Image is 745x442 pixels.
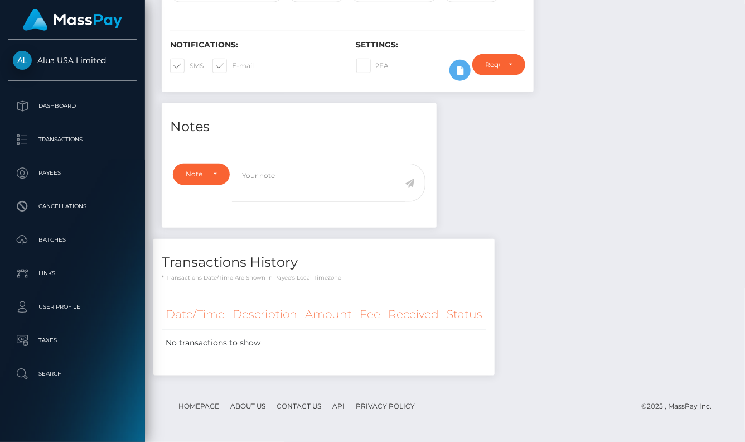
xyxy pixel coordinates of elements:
[384,299,443,330] th: Received
[170,59,204,73] label: SMS
[8,360,137,388] a: Search
[485,60,500,69] div: Require ID/Selfie Verification
[8,293,137,321] a: User Profile
[170,40,340,50] h6: Notifications:
[13,198,132,215] p: Cancellations
[13,165,132,181] p: Payees
[13,299,132,315] p: User Profile
[23,9,122,31] img: MassPay Logo
[170,117,428,137] h4: Notes
[162,299,229,330] th: Date/Time
[173,164,230,185] button: Note Type
[8,55,137,65] span: Alua USA Limited
[13,265,132,282] p: Links
[162,330,486,355] td: No transactions to show
[8,260,137,287] a: Links
[301,299,356,330] th: Amount
[162,253,486,272] h4: Transactions History
[356,59,389,73] label: 2FA
[226,397,270,415] a: About Us
[162,273,486,282] p: * Transactions date/time are shown in payee's local timezone
[229,299,301,330] th: Description
[174,397,224,415] a: Homepage
[8,226,137,254] a: Batches
[13,51,32,70] img: Alua USA Limited
[272,397,326,415] a: Contact Us
[8,326,137,354] a: Taxes
[13,232,132,248] p: Batches
[13,131,132,148] p: Transactions
[443,299,486,330] th: Status
[351,397,419,415] a: Privacy Policy
[13,98,132,114] p: Dashboard
[356,299,384,330] th: Fee
[472,54,525,75] button: Require ID/Selfie Verification
[13,366,132,382] p: Search
[8,159,137,187] a: Payees
[8,193,137,220] a: Cancellations
[13,332,132,349] p: Taxes
[8,126,137,153] a: Transactions
[641,400,720,412] div: © 2025 , MassPay Inc.
[212,59,254,73] label: E-mail
[186,170,204,179] div: Note Type
[328,397,349,415] a: API
[8,92,137,120] a: Dashboard
[356,40,526,50] h6: Settings:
